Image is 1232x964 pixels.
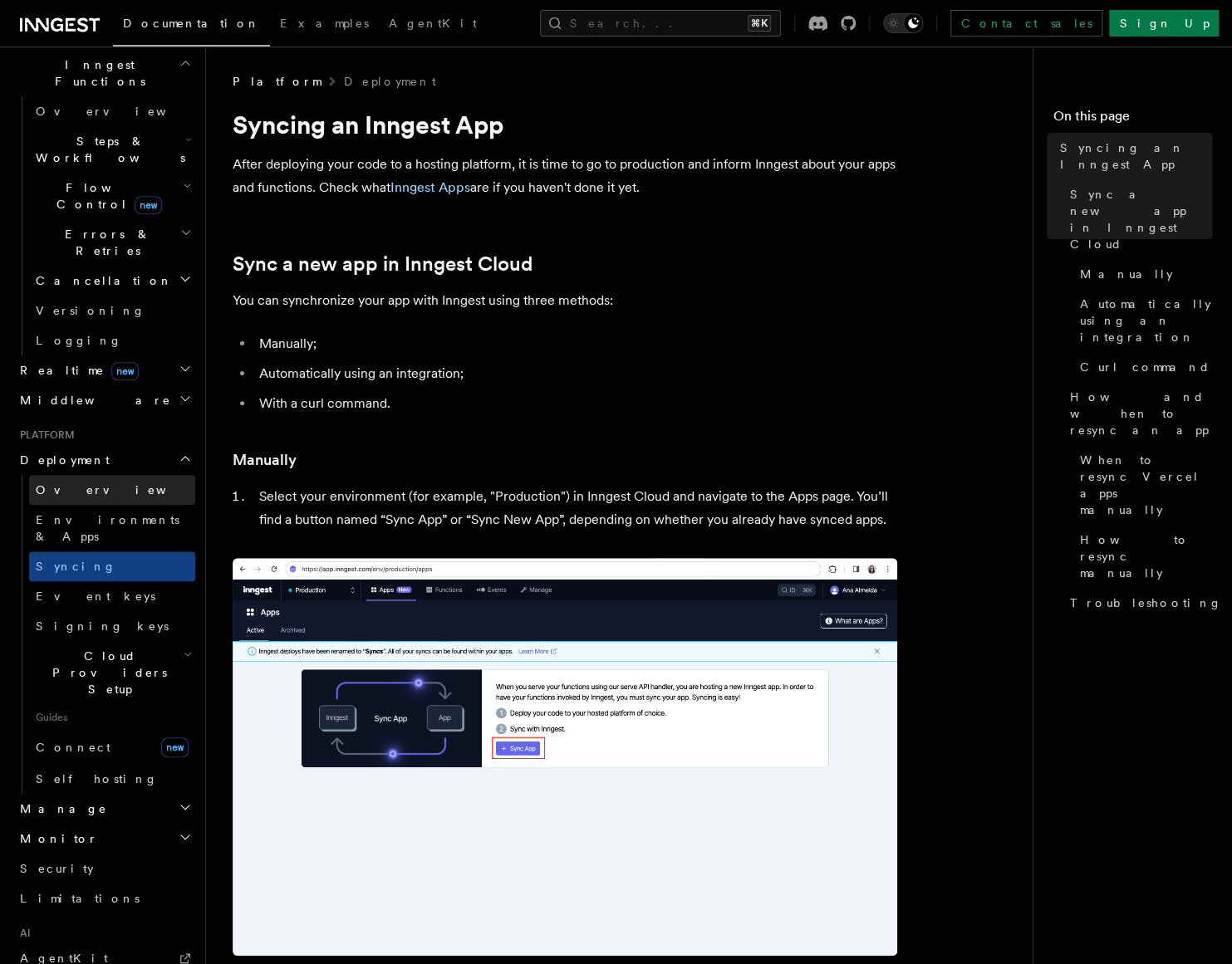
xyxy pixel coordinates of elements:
[13,824,195,854] button: Monitor
[29,133,185,166] span: Steps & Workflows
[29,648,184,697] span: Cloud Providers Setup
[13,362,139,379] span: Realtime
[233,252,533,276] a: Sync a new app in Inngest Cloud
[29,179,183,213] span: Flow Control
[13,830,98,847] span: Monitor
[254,392,897,415] li: With a curl command.
[29,551,195,581] a: Syncing
[233,558,897,956] img: Inngest Cloud screen with sync App button when you have no apps synced yet
[233,448,297,472] a: Manually
[270,5,379,45] a: Examples
[13,355,195,385] button: Realtimenew
[36,560,116,573] span: Syncing
[29,226,180,259] span: Errors & Retries
[161,737,189,757] span: new
[36,741,110,754] span: Connect
[13,475,195,794] div: Deployment
[1060,139,1212,173] span: Syncing an Inngest App
[13,392,171,409] span: Middleware
[1073,259,1212,289] a: Manually
[1080,266,1173,282] span: Manually
[13,56,179,90] span: Inngest Functions
[13,883,195,913] a: Limitations
[254,485,897,531] li: Select your environment (for example, "Production") in Inngest Cloud and navigate to the Apps pag...
[20,862,94,875] span: Security
[13,452,110,468] span: Deployment
[1063,382,1212,445] a: How and when to resync an app
[36,513,179,543] span: Environments & Apps
[29,581,195,611] a: Event keys
[29,731,195,764] a: Connectnew
[540,10,781,37] button: Search...⌘K
[36,619,169,633] span: Signing keys
[13,96,195,355] div: Inngest Functions
[13,854,195,883] a: Security
[29,126,195,173] button: Steps & Workflows
[29,505,195,551] a: Environments & Apps
[29,611,195,641] a: Signing keys
[13,50,195,96] button: Inngest Functions
[135,196,162,214] span: new
[1053,133,1212,179] a: Syncing an Inngest App
[111,362,139,380] span: new
[36,105,207,118] span: Overview
[389,17,477,30] span: AgentKit
[36,483,207,497] span: Overview
[29,219,195,266] button: Errors & Retries
[13,428,75,442] span: Platform
[29,266,195,296] button: Cancellation
[1063,179,1212,259] a: Sync a new app in Inngest Cloud
[1073,525,1212,588] a: How to resync manually
[1070,186,1212,252] span: Sync a new app in Inngest Cloud
[1073,289,1212,352] a: Automatically using an integration
[13,794,195,824] button: Manage
[1053,106,1212,133] h4: On this page
[1070,595,1222,611] span: Troubleshooting
[1080,531,1212,581] span: How to resync manually
[13,445,195,475] button: Deployment
[1063,588,1212,618] a: Troubleshooting
[20,892,140,905] span: Limitations
[29,704,195,731] span: Guides
[1080,296,1212,345] span: Automatically using an integration
[13,927,31,940] span: AI
[344,73,436,90] a: Deployment
[13,385,195,415] button: Middleware
[29,475,195,505] a: Overview
[883,13,923,33] button: Toggle dark mode
[36,772,158,785] span: Self hosting
[29,272,173,289] span: Cancellation
[1073,445,1212,525] a: When to resync Vercel apps manually
[29,173,195,219] button: Flow Controlnew
[254,362,897,385] li: Automatically using an integration;
[1080,359,1210,375] span: Curl command
[280,17,369,30] span: Examples
[390,179,470,195] a: Inngest Apps
[13,800,107,817] span: Manage
[36,304,145,317] span: Versioning
[29,641,195,704] button: Cloud Providers Setup
[1080,452,1212,518] span: When to resync Vercel apps manually
[233,110,897,139] h1: Syncing an Inngest App
[29,764,195,794] a: Self hosting
[379,5,487,45] a: AgentKit
[113,5,270,46] a: Documentation
[233,289,897,312] p: You can synchronize your app with Inngest using three methods:
[36,334,122,347] span: Logging
[29,96,195,126] a: Overview
[29,296,195,325] a: Versioning
[123,17,260,30] span: Documentation
[29,325,195,355] a: Logging
[233,73,321,90] span: Platform
[1073,352,1212,382] a: Curl command
[1109,10,1219,37] a: Sign Up
[36,590,155,603] span: Event keys
[950,10,1102,37] a: Contact sales
[254,332,897,355] li: Manually;
[748,15,771,32] kbd: ⌘K
[233,153,897,199] p: After deploying your code to a hosting platform, it is time to go to production and inform Innges...
[1070,389,1212,438] span: How and when to resync an app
